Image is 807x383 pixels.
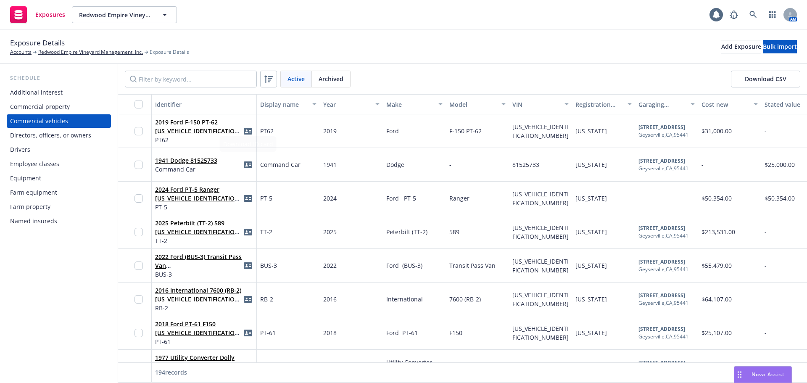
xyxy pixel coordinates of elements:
[702,127,732,135] span: $31,000.00
[638,131,688,139] div: Geyserville , CA , 95441
[155,337,243,346] span: PT-61
[702,161,704,169] span: -
[7,186,111,199] a: Farm equipment
[155,100,253,109] div: Identifier
[323,161,337,169] span: 1941
[702,194,732,202] span: $50,354.00
[638,359,685,366] b: [STREET_ADDRESS]
[764,6,781,23] a: Switch app
[260,127,274,135] span: PT62
[7,3,69,26] a: Exposures
[765,261,767,269] span: -
[155,165,217,174] span: Command Car
[512,257,569,274] span: [US_VEHICLE_IDENTIFICATION_NUMBER]
[638,333,688,341] div: Geyserville , CA , 95441
[243,261,253,271] a: idCard
[155,156,217,164] a: 1941 Dodge 81525733
[734,367,745,383] div: Drag to move
[638,292,685,299] b: [STREET_ADDRESS]
[155,320,243,337] span: 2018 Ford PT-61 F150 [US_VEHICLE_IDENTIFICATION_NUMBER]
[449,127,482,135] span: F-150 PT-62
[386,228,427,236] span: Peterbilt (TT-2)
[323,261,337,269] span: 2022
[155,304,243,312] span: RB-2
[745,6,762,23] a: Search
[243,227,253,237] a: idCard
[243,294,253,304] a: idCard
[449,161,451,169] span: -
[155,118,242,144] a: 2019 Ford F-150 PT-62 [US_VEHICLE_IDENTIFICATION_NUMBER]
[7,172,111,185] a: Equipment
[765,228,767,236] span: -
[10,143,30,156] div: Drivers
[449,100,496,109] div: Model
[7,114,111,128] a: Commercial vehicles
[7,100,111,114] a: Commercial property
[572,94,635,114] button: Registration state
[575,127,607,135] span: [US_STATE]
[702,100,749,109] div: Cost new
[635,94,698,114] button: Garaging address
[638,258,685,265] b: [STREET_ADDRESS]
[10,157,59,171] div: Employee classes
[323,329,337,337] span: 2018
[702,295,732,303] span: $64,107.00
[702,329,732,337] span: $25,107.00
[150,48,189,56] span: Exposure Details
[7,86,111,99] a: Additional interest
[575,329,607,337] span: [US_STATE]
[512,100,559,109] div: VIN
[512,325,569,341] span: [US_VEHICLE_IDENTIFICATION_NUMBER]
[287,74,305,83] span: Active
[512,224,569,240] span: [US_VEHICLE_IDENTIFICATION_NUMBER]
[702,228,735,236] span: $213,531.00
[155,252,243,270] span: 2022 Ford (BUS-3) Transit Pass Van [US_VEHICLE_IDENTIFICATION_NUMBER]
[260,295,273,304] span: RB-2
[763,40,797,53] button: Bulk import
[260,328,276,337] span: PT-61
[702,261,732,269] span: $55,479.00
[7,200,111,214] a: Farm property
[134,295,143,304] input: Toggle Row Selected
[449,295,481,303] span: 7600 (RB-2)
[509,94,572,114] button: VIN
[155,185,243,203] span: 2024 Ford PT-5 Ranger [US_VEHICLE_IDENTIFICATION_NUMBER]
[257,94,320,114] button: Display name
[155,286,243,304] span: 2016 International 7600 (RB-2) [US_VEHICLE_IDENTIFICATION_NUMBER]
[72,6,177,23] button: Redwood Empire Vineyard Management, Inc.
[323,295,337,303] span: 2016
[10,214,57,228] div: Named insureds
[446,94,509,114] button: Model
[638,124,685,131] b: [STREET_ADDRESS]
[10,48,32,56] a: Accounts
[155,354,235,370] a: 1977 Utility Converter Dolly CD-6 7L70999003
[386,161,404,169] span: Dodge
[155,353,243,371] span: 1977 Utility Converter Dolly CD-6 7L70999003
[386,194,416,202] span: Ford PT-5
[134,100,143,108] input: Select all
[575,161,607,169] span: [US_STATE]
[155,219,242,245] a: 2025 Peterbilt (TT-2) 589 [US_VEHICLE_IDENTIFICATION_NUMBER]
[638,157,685,164] b: [STREET_ADDRESS]
[155,156,217,165] span: 1941 Dodge 81525733
[638,194,641,203] span: -
[10,129,91,142] div: Directors, officers, or owners
[243,126,253,136] span: idCard
[155,270,243,279] span: BUS-3
[155,203,243,211] span: PT-5
[155,219,243,236] span: 2025 Peterbilt (TT-2) 589 [US_VEHICLE_IDENTIFICATION_NUMBER]
[134,161,143,169] input: Toggle Row Selected
[386,261,422,269] span: Ford (BUS-3)
[134,228,143,236] input: Toggle Row Selected
[155,135,243,144] span: PT62
[765,161,795,169] span: $25,000.00
[575,261,607,269] span: [US_STATE]
[512,291,569,308] span: [US_VEHICLE_IDENTIFICATION_NUMBER]
[386,329,418,337] span: Ford PT-61
[155,320,242,346] a: 2018 Ford PT-61 F150 [US_VEHICLE_IDENTIFICATION_NUMBER]
[449,329,462,337] span: F150
[449,261,496,269] span: Transit Pass Van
